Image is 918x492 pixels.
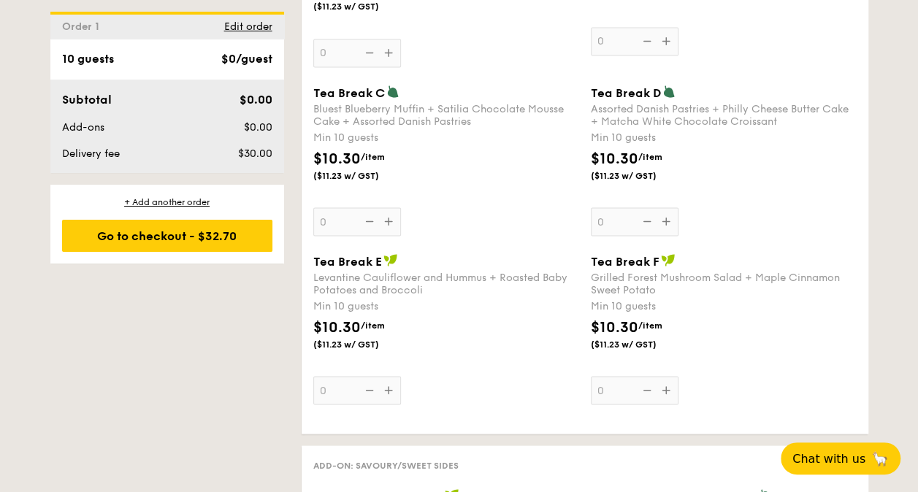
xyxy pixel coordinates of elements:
[221,50,272,68] div: $0/guest
[237,147,272,160] span: $30.00
[361,151,385,161] span: /item
[871,450,889,467] span: 🦙
[661,253,676,266] img: icon-vegan.f8ff3823.svg
[591,130,857,145] div: Min 10 guests
[591,338,690,350] span: ($11.23 w/ GST)
[781,442,900,474] button: Chat with us🦙
[383,253,398,266] img: icon-vegan.f8ff3823.svg
[591,85,661,99] span: Tea Break D
[62,50,114,68] div: 10 guests
[662,85,676,98] img: icon-vegetarian.fe4039eb.svg
[638,320,662,330] span: /item
[243,121,272,134] span: $0.00
[62,220,272,252] div: Go to checkout - $32.70
[638,151,662,161] span: /item
[62,20,105,33] span: Order 1
[313,338,413,350] span: ($11.23 w/ GST)
[313,318,361,336] span: $10.30
[62,93,112,107] span: Subtotal
[591,299,857,313] div: Min 10 guests
[62,147,120,160] span: Delivery fee
[313,130,579,145] div: Min 10 guests
[591,169,690,181] span: ($11.23 w/ GST)
[591,271,857,296] div: Grilled Forest Mushroom Salad + ⁠Maple Cinnamon Sweet Potato
[62,196,272,208] div: + Add another order
[313,271,579,296] div: Levantine Cauliflower and Hummus + Roasted Baby Potatoes and Broccoli
[313,299,579,313] div: Min 10 guests
[224,20,272,33] span: Edit order
[313,169,413,181] span: ($11.23 w/ GST)
[313,460,459,470] span: Add-on: Savoury/Sweet Sides
[591,102,857,127] div: Assorted Danish Pastries + Philly Cheese Butter Cake + Matcha White Chocolate Croissant
[313,1,413,12] span: ($11.23 w/ GST)
[313,85,385,99] span: Tea Break C
[792,452,865,466] span: Chat with us
[62,121,104,134] span: Add-ons
[239,93,272,107] span: $0.00
[386,85,399,98] img: icon-vegetarian.fe4039eb.svg
[313,102,579,127] div: Bluest Blueberry Muffin + Satilia Chocolate Mousse Cake + Assorted Danish Pastries
[361,320,385,330] span: /item
[591,318,638,336] span: $10.30
[591,254,659,268] span: Tea Break F
[591,150,638,167] span: $10.30
[313,254,382,268] span: Tea Break E
[313,150,361,167] span: $10.30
